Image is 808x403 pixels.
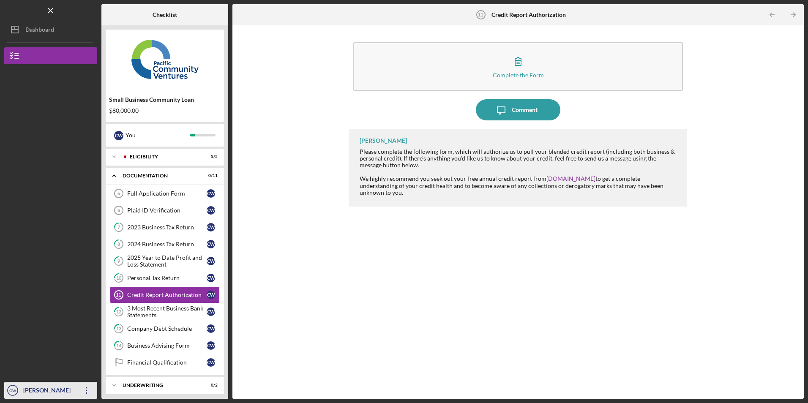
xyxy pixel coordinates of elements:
[127,305,207,319] div: 3 Most Recent Business Bank Statements
[127,241,207,248] div: 2024 Business Tax Return
[109,107,221,114] div: $80,000.00
[207,308,215,316] div: C W
[110,337,220,354] a: 14Business Advising FormCW
[207,240,215,248] div: C W
[127,275,207,281] div: Personal Tax Return
[109,96,221,103] div: Small Business Community Loan
[117,191,120,196] tspan: 5
[207,223,215,231] div: C W
[116,309,121,315] tspan: 12
[114,131,123,140] div: C W
[21,382,76,401] div: [PERSON_NAME]
[110,253,220,270] a: 92025 Year to Date Profit and Loss StatementCW
[127,207,207,214] div: Plaid ID Verification
[110,185,220,202] a: 5Full Application FormCW
[25,21,54,40] div: Dashboard
[116,343,122,349] tspan: 14
[202,173,218,178] div: 0 / 11
[127,359,207,366] div: Financial Qualification
[353,42,682,91] button: Complete the Form
[127,254,207,268] div: 2025 Year to Date Profit and Loss Statement
[202,383,218,388] div: 0 / 2
[117,259,120,264] tspan: 9
[207,206,215,215] div: C W
[476,99,560,120] button: Comment
[4,382,97,399] button: CW[PERSON_NAME]
[360,137,407,144] div: [PERSON_NAME]
[117,242,120,247] tspan: 8
[110,219,220,236] a: 72023 Business Tax ReturnCW
[123,383,197,388] div: Underwriting
[110,286,220,303] a: 11Credit Report AuthorizationCW
[116,292,121,297] tspan: 11
[207,189,215,198] div: C W
[207,291,215,299] div: C W
[207,324,215,333] div: C W
[110,320,220,337] a: 13Company Debt ScheduleCW
[512,99,538,120] div: Comment
[126,128,190,142] div: You
[153,11,177,18] b: Checklist
[110,202,220,219] a: 6Plaid ID VerificationCW
[123,173,197,178] div: Documentation
[360,148,678,196] div: Please complete the following form, which will authorize us to pull your blended credit report (i...
[546,175,595,182] a: [DOMAIN_NAME]
[207,341,215,350] div: C W
[207,274,215,282] div: C W
[9,388,16,393] text: CW
[207,358,215,367] div: C W
[127,291,207,298] div: Credit Report Authorization
[207,257,215,265] div: C W
[4,21,97,38] button: Dashboard
[493,72,544,78] div: Complete the Form
[116,326,121,332] tspan: 13
[130,154,197,159] div: Eligibility
[110,354,220,371] a: Financial QualificationCW
[110,303,220,320] a: 123 Most Recent Business Bank StatementsCW
[117,225,120,230] tspan: 7
[127,325,207,332] div: Company Debt Schedule
[116,275,122,281] tspan: 10
[106,34,224,84] img: Product logo
[117,208,120,213] tspan: 6
[110,236,220,253] a: 82024 Business Tax ReturnCW
[202,154,218,159] div: 5 / 5
[127,224,207,231] div: 2023 Business Tax Return
[478,12,483,17] tspan: 11
[491,11,566,18] b: Credit Report Authorization
[127,342,207,349] div: Business Advising Form
[127,190,207,197] div: Full Application Form
[110,270,220,286] a: 10Personal Tax ReturnCW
